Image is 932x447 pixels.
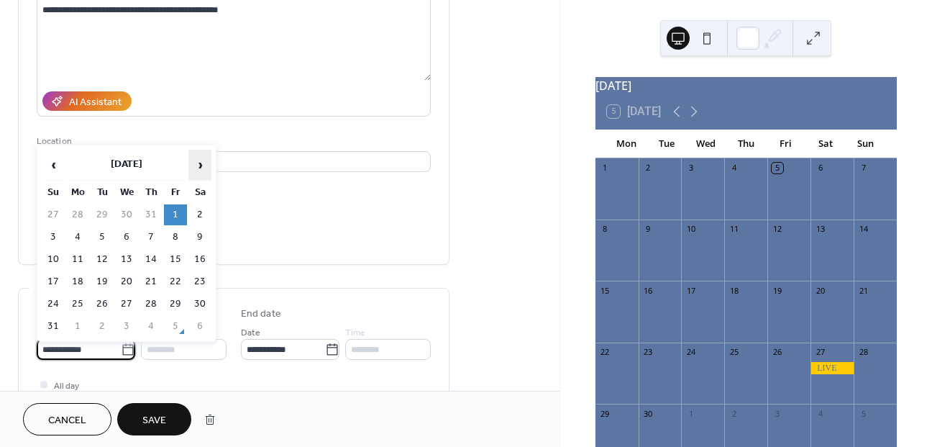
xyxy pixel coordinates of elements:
[140,294,163,315] td: 28
[728,163,739,173] div: 4
[643,347,654,358] div: 23
[42,204,65,225] td: 27
[164,227,187,248] td: 8
[858,408,869,419] div: 5
[815,163,826,173] div: 6
[115,227,138,248] td: 6
[140,316,163,337] td: 4
[728,408,739,419] div: 2
[647,130,686,158] div: Tue
[66,294,89,315] td: 25
[685,408,696,419] div: 1
[595,77,897,94] div: [DATE]
[643,408,654,419] div: 30
[115,271,138,292] td: 20
[188,204,211,225] td: 2
[42,227,65,248] td: 3
[728,224,739,235] div: 11
[810,362,854,374] div: LIVE
[42,271,65,292] td: 17
[858,163,869,173] div: 7
[685,285,696,296] div: 17
[115,182,138,203] th: We
[91,271,114,292] td: 19
[772,163,782,173] div: 5
[164,294,187,315] td: 29
[142,413,166,428] span: Save
[66,271,89,292] td: 18
[117,403,191,435] button: Save
[140,271,163,292] td: 21
[115,204,138,225] td: 30
[600,285,611,296] div: 15
[164,316,187,337] td: 5
[345,325,365,340] span: Time
[188,227,211,248] td: 9
[42,316,65,337] td: 31
[188,271,211,292] td: 23
[686,130,726,158] div: Wed
[164,249,187,270] td: 15
[66,182,89,203] th: Mo
[164,271,187,292] td: 22
[42,249,65,270] td: 10
[846,130,885,158] div: Sun
[772,408,782,419] div: 3
[815,408,826,419] div: 4
[188,294,211,315] td: 30
[766,130,805,158] div: Fri
[140,182,163,203] th: Th
[241,307,281,322] div: End date
[115,294,138,315] td: 27
[600,408,611,419] div: 29
[91,227,114,248] td: 5
[188,249,211,270] td: 16
[858,285,869,296] div: 21
[91,182,114,203] th: Tu
[805,130,845,158] div: Sat
[600,347,611,358] div: 22
[772,347,782,358] div: 26
[600,163,611,173] div: 1
[91,204,114,225] td: 29
[815,224,826,235] div: 13
[643,224,654,235] div: 9
[66,249,89,270] td: 11
[42,182,65,203] th: Su
[241,325,260,340] span: Date
[42,294,65,315] td: 24
[140,227,163,248] td: 7
[643,285,654,296] div: 16
[66,150,187,181] th: [DATE]
[607,130,647,158] div: Mon
[23,403,111,435] button: Cancel
[66,204,89,225] td: 28
[726,130,766,158] div: Thu
[54,379,79,394] span: All day
[189,150,211,179] span: ›
[91,249,114,270] td: 12
[728,285,739,296] div: 18
[42,150,64,179] span: ‹
[815,285,826,296] div: 20
[48,413,86,428] span: Cancel
[140,204,163,225] td: 31
[188,316,211,337] td: 6
[685,347,696,358] div: 24
[643,163,654,173] div: 2
[815,347,826,358] div: 27
[188,182,211,203] th: Sa
[42,91,132,111] button: AI Assistant
[685,224,696,235] div: 10
[728,347,739,358] div: 25
[685,163,696,173] div: 3
[115,249,138,270] td: 13
[858,347,869,358] div: 28
[164,182,187,203] th: Fr
[858,224,869,235] div: 14
[66,227,89,248] td: 4
[91,316,114,337] td: 2
[69,95,122,110] div: AI Assistant
[772,285,782,296] div: 19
